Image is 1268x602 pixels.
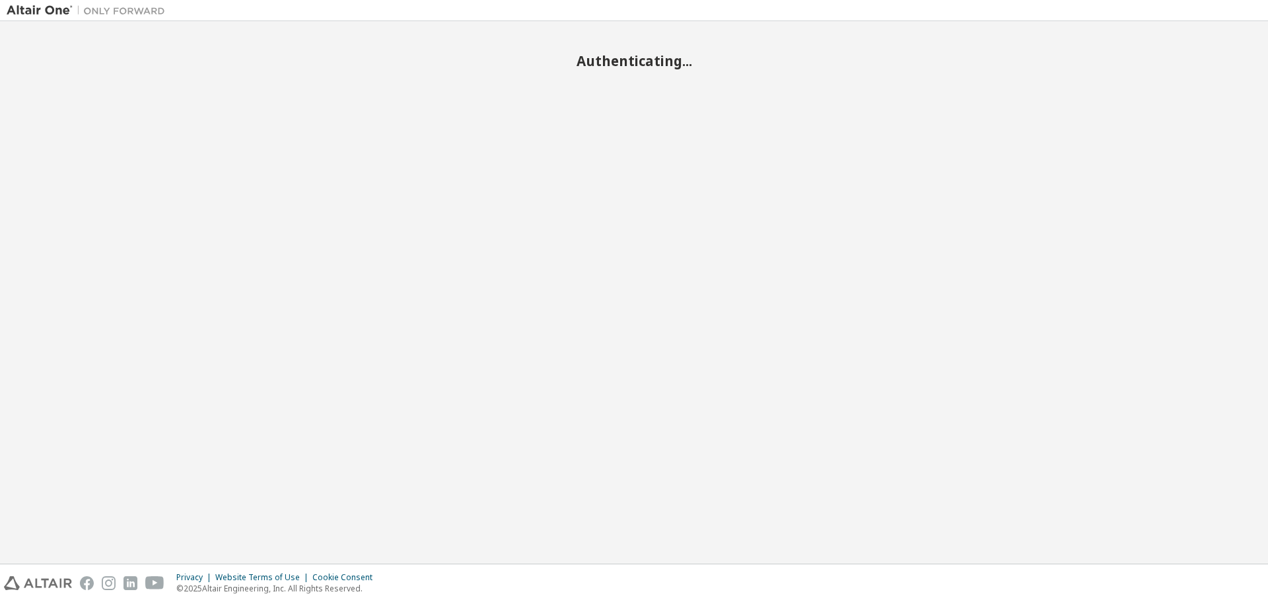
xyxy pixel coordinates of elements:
h2: Authenticating... [7,52,1261,69]
div: Privacy [176,572,215,583]
img: facebook.svg [80,576,94,590]
img: youtube.svg [145,576,164,590]
div: Website Terms of Use [215,572,312,583]
img: linkedin.svg [123,576,137,590]
img: altair_logo.svg [4,576,72,590]
div: Cookie Consent [312,572,380,583]
img: Altair One [7,4,172,17]
p: © 2025 Altair Engineering, Inc. All Rights Reserved. [176,583,380,594]
img: instagram.svg [102,576,116,590]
